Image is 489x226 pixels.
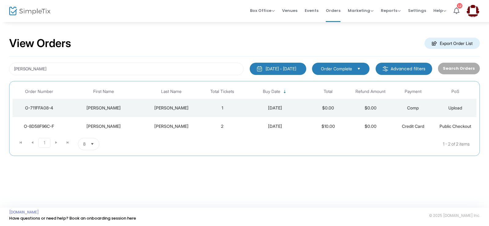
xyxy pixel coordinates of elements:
span: Reports [381,8,401,13]
div: Medina [143,123,200,129]
span: Events [305,3,318,18]
span: Help [433,8,446,13]
img: filter [382,66,388,72]
img: monthly [256,66,263,72]
td: $0.00 [349,99,392,117]
div: O-711FFA08-4 [14,105,64,111]
span: Comp [407,105,419,110]
span: First Name [93,89,114,94]
div: Rosa [67,123,140,129]
button: Select [88,138,97,150]
span: Public Checkout [439,124,471,129]
span: Order Complete [321,66,352,72]
th: Total Tickets [201,84,244,99]
a: [DOMAIN_NAME] [9,210,39,215]
td: $0.00 [307,99,349,117]
input: Search by name, email, phone, order number, ip address, or last 4 digits of card [9,63,244,75]
span: Credit Card [402,124,424,129]
span: Page 1 [38,138,50,148]
td: 2 [201,117,244,135]
td: 1 [201,99,244,117]
button: [DATE] - [DATE] [250,63,306,75]
span: Venues [282,3,297,18]
button: Select [355,65,363,72]
div: Data table [13,84,476,135]
div: Medina Ruiz [143,105,200,111]
span: Marketing [348,8,373,13]
span: 8 [83,141,86,147]
div: 9/3/2024 [245,123,306,129]
div: O-8D58F96C-F [14,123,64,129]
span: PoS [451,89,459,94]
span: Order Number [25,89,53,94]
a: Have questions or need help? Book an onboarding session here [9,215,136,221]
span: Sortable [282,89,287,94]
div: [DATE] - [DATE] [266,66,296,72]
span: Orders [326,3,340,18]
span: Payment [405,89,421,94]
td: $10.00 [307,117,349,135]
span: Settings [408,3,426,18]
m-button: Export Order List [425,38,480,49]
h2: View Orders [9,37,71,50]
span: Buy Date [263,89,280,94]
td: $0.00 [349,117,392,135]
th: Total [307,84,349,99]
kendo-pager-info: 1 - 2 of 2 items [160,138,470,150]
div: 9/18/2024 [245,105,306,111]
span: Last Name [161,89,182,94]
div: Rosa [67,105,140,111]
div: 12 [457,3,462,9]
span: Upload [448,105,462,110]
m-button: Advanced filters [376,63,432,75]
span: © 2025 [DOMAIN_NAME] Inc. [429,213,480,218]
span: Box Office [250,8,275,13]
th: Refund Amount [349,84,392,99]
